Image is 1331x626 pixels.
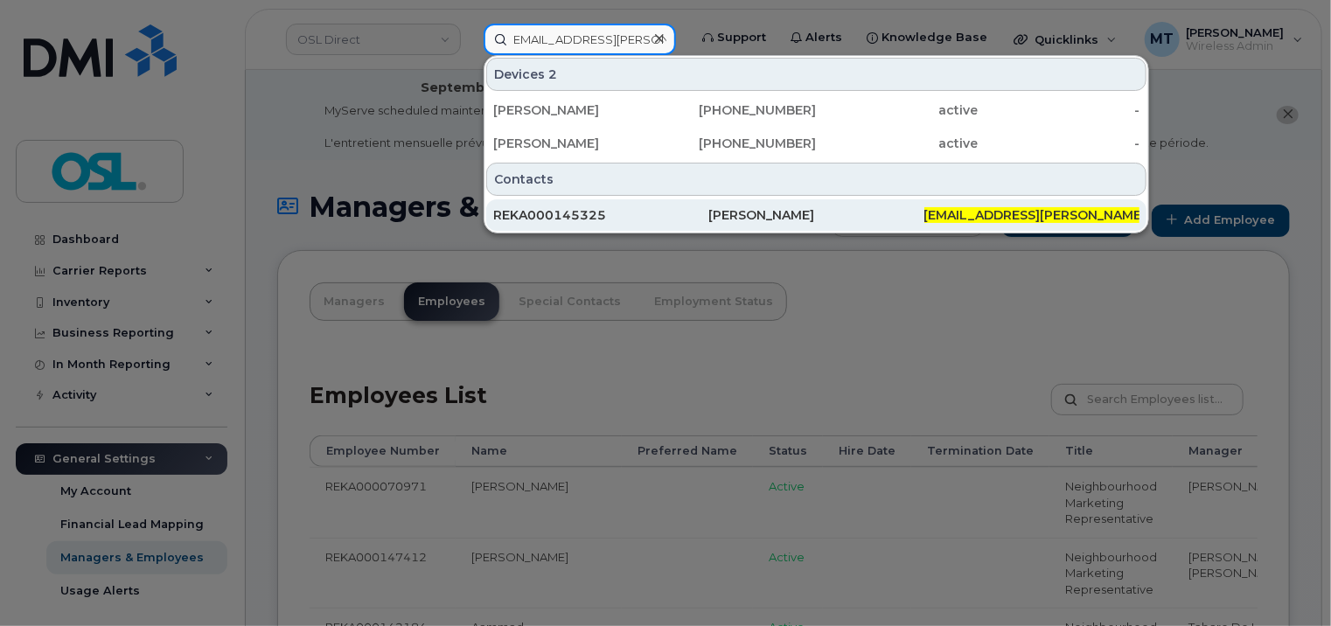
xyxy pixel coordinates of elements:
div: - [978,135,1139,152]
div: active [817,101,979,119]
div: REKA000145325 [493,206,708,224]
div: [PHONE_NUMBER] [655,135,817,152]
div: [PERSON_NAME] [493,135,655,152]
div: [PHONE_NUMBER] [655,101,817,119]
a: [PERSON_NAME][PHONE_NUMBER]active- [486,128,1146,159]
div: - [978,101,1139,119]
div: active [817,135,979,152]
div: [PERSON_NAME] [708,206,923,224]
div: Contacts [486,163,1146,196]
div: [PERSON_NAME] [493,101,655,119]
span: 2 [548,66,557,83]
a: REKA000145325[PERSON_NAME][EMAIL_ADDRESS][PERSON_NAME][DOMAIN_NAME] [486,199,1146,231]
a: [PERSON_NAME][PHONE_NUMBER]active- [486,94,1146,126]
span: [EMAIL_ADDRESS][PERSON_NAME][DOMAIN_NAME] [924,207,1252,223]
div: Devices [486,58,1146,91]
